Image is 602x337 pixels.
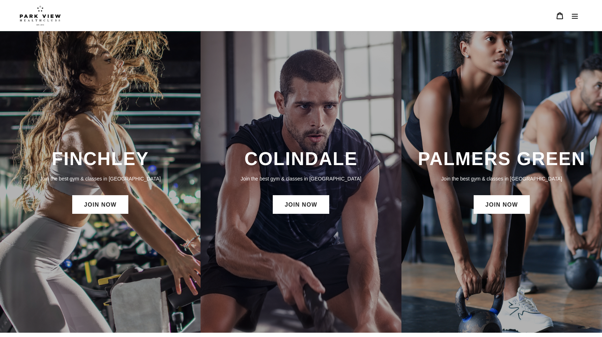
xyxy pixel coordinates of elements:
[409,148,595,170] h3: PALMERS GREEN
[273,195,329,214] a: JOIN NOW: Colindale Membership
[7,175,193,183] p: Join the best gym & classes in [GEOGRAPHIC_DATA]
[208,148,394,170] h3: COLINDALE
[20,5,61,25] img: Park view health clubs is a gym near you.
[72,195,128,214] a: JOIN NOW: Finchley Membership
[208,175,394,183] p: Join the best gym & classes in [GEOGRAPHIC_DATA]
[409,175,595,183] p: Join the best gym & classes in [GEOGRAPHIC_DATA]
[7,148,193,170] h3: FINCHLEY
[474,195,530,214] a: JOIN NOW: Palmers Green Membership
[567,8,582,23] button: Menu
